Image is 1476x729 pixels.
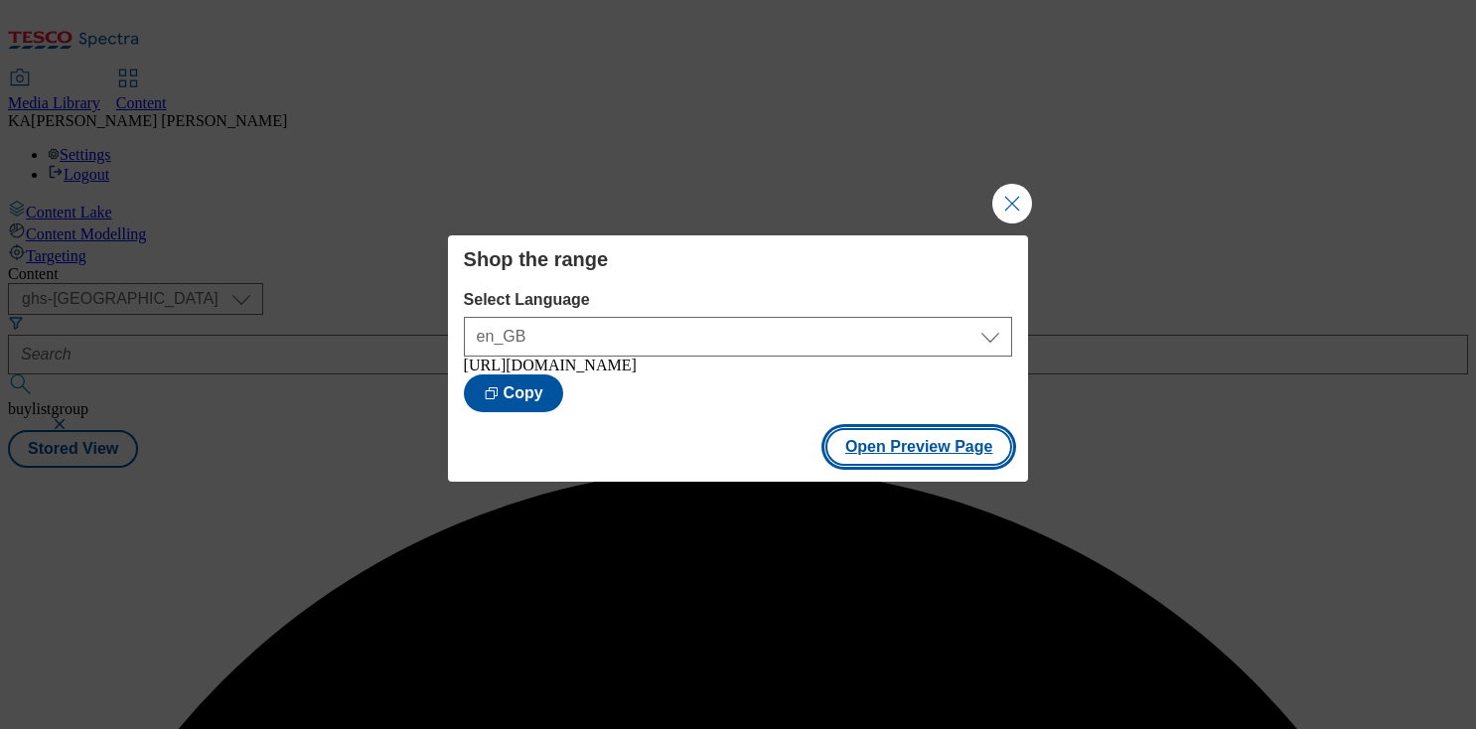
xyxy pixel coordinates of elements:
[464,291,1013,309] label: Select Language
[464,357,1013,374] div: [URL][DOMAIN_NAME]
[992,184,1032,223] button: Close Modal
[464,247,1013,271] h4: Shop the range
[825,428,1013,466] button: Open Preview Page
[448,235,1029,482] div: Modal
[464,374,563,412] button: Copy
